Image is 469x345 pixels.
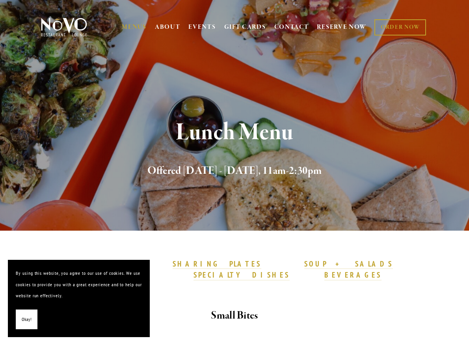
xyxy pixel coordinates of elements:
[194,270,290,280] a: SPECIALTY DISHES
[188,23,216,31] a: EVENTS
[76,259,138,269] a: SMALL BITES
[22,314,32,325] span: Okay!
[155,23,181,31] a: ABOUT
[8,260,150,337] section: Cookie banner
[324,270,382,280] a: BEVERAGES
[324,270,382,280] strong: BEVERAGES
[374,19,426,35] a: ORDER NOW
[224,20,266,35] a: GIFT CARDS
[122,23,147,31] a: MENUS
[211,309,258,323] strong: Small Bites
[317,20,367,35] a: RESERVE NOW
[304,259,393,269] a: SOUP + SALADS
[304,259,393,269] strong: SOUP + SALADS
[16,268,142,302] p: By using this website, you agree to our use of cookies. We use cookies to provide you with a grea...
[51,163,418,179] h2: Offered [DATE] - [DATE], 11am-2:30pm
[39,17,89,37] img: Novo Restaurant &amp; Lounge
[173,259,261,269] a: SHARING PLATES
[76,259,138,269] strong: SMALL BITES
[274,20,309,35] a: CONTACT
[173,259,261,269] strong: SHARING PLATES
[51,120,418,145] h1: Lunch Menu
[194,270,290,280] strong: SPECIALTY DISHES
[16,310,37,330] button: Okay!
